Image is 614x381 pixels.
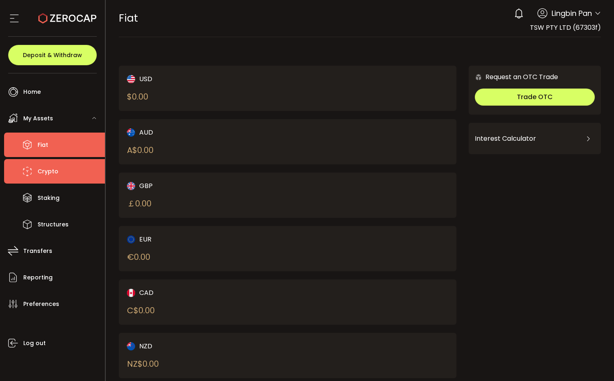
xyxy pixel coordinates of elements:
span: Crypto [38,166,58,177]
span: TSW PTY LTD (67303f) [530,23,601,32]
div: AUD [127,127,271,137]
img: cad_portfolio.svg [127,289,135,297]
span: My Assets [23,113,53,124]
img: 6nGpN7MZ9FLuBP83NiajKbTRY4UzlzQtBKtCrLLspmCkSvCZHBKvY3NxgQaT5JnOQREvtQ257bXeeSTueZfAPizblJ+Fe8JwA... [475,73,482,81]
div: GBP [127,181,271,191]
span: Preferences [23,298,59,310]
img: eur_portfolio.svg [127,235,135,244]
div: C$ 0.00 [127,304,155,317]
img: usd_portfolio.svg [127,75,135,83]
div: ￡ 0.00 [127,197,151,210]
span: Staking [38,192,60,204]
div: € 0.00 [127,251,150,263]
img: aud_portfolio.svg [127,128,135,137]
div: NZ$ 0.00 [127,358,159,370]
div: A$ 0.00 [127,144,153,156]
div: EUR [127,234,271,244]
span: Fiat [38,139,48,151]
div: $ 0.00 [127,91,148,103]
span: Lingbin Pan [552,8,592,19]
button: Trade OTC [475,89,595,106]
img: gbp_portfolio.svg [127,182,135,190]
span: Transfers [23,245,52,257]
button: Deposit & Withdraw [8,45,97,65]
span: Structures [38,219,69,230]
img: nzd_portfolio.svg [127,342,135,350]
span: Fiat [119,11,138,25]
iframe: Chat Widget [517,293,614,381]
div: USD [127,74,271,84]
div: CAD [127,288,271,298]
span: Home [23,86,41,98]
div: Interest Calculator [475,129,595,148]
span: Log out [23,337,46,349]
div: NZD [127,341,271,351]
span: Deposit & Withdraw [23,52,82,58]
span: Reporting [23,272,53,284]
div: Request an OTC Trade [469,72,558,82]
span: Trade OTC [517,92,553,102]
